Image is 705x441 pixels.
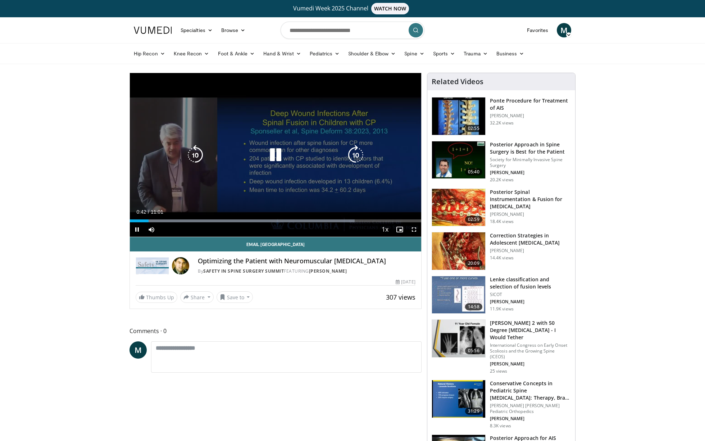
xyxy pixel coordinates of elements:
[432,189,485,226] img: 1748410_3.png.150x105_q85_crop-smart_upscale.jpg
[490,423,511,429] p: 8.3K views
[281,22,424,39] input: Search topics, interventions
[432,232,571,270] a: 20:09 Correction Strategies in Adolescent [MEDICAL_DATA] [PERSON_NAME] 14.4K views
[129,46,169,61] a: Hip Recon
[432,276,485,314] img: 297964_0000_1.png.150x105_q85_crop-smart_upscale.jpg
[309,268,347,274] a: [PERSON_NAME]
[180,291,214,303] button: Share
[198,268,415,274] div: By FEATURING
[203,268,284,274] a: Safety in Spine Surgery Summit
[386,293,415,301] span: 307 views
[432,380,485,418] img: f88ede7f-1e63-47fb-a07f-1bc65a26cc0a.150x105_q85_crop-smart_upscale.jpg
[465,303,482,310] span: 14:58
[429,46,460,61] a: Sports
[490,276,571,290] h3: Lenke classification and selection of fusion levels
[490,141,571,155] h3: Posterior Approach in Spine Surgery is Best for the Patient
[396,279,415,285] div: [DATE]
[490,157,571,168] p: Society for Minimally Invasive Spine Surgery
[432,188,571,227] a: 02:59 Posterior Spinal Instrumentation & Fusion for [MEDICAL_DATA] [PERSON_NAME] 18.4K views
[490,292,571,297] p: SICOT
[490,306,514,312] p: 11.9K views
[392,222,407,237] button: Enable picture-in-picture mode
[465,168,482,176] span: 05:40
[130,219,421,222] div: Progress Bar
[490,403,571,414] p: [PERSON_NAME] [PERSON_NAME] Pediatric Orthopedics
[136,209,146,215] span: 0:42
[490,361,571,367] p: [PERSON_NAME]
[169,46,214,61] a: Knee Recon
[136,292,177,303] a: Thumbs Up
[198,257,415,265] h4: Optimizing the Patient with Neuromuscular [MEDICAL_DATA]
[305,46,344,61] a: Pediatrics
[371,3,409,14] span: WATCH NOW
[378,222,392,237] button: Playback Rate
[144,222,159,237] button: Mute
[135,3,570,14] a: Vumedi Week 2025 ChannelWATCH NOW
[432,97,571,135] a: 02:55 Ponte Procedure for Treatment of AIS [PERSON_NAME] 32.2K views
[557,23,571,37] a: M
[407,222,421,237] button: Fullscreen
[130,237,421,251] a: Email [GEOGRAPHIC_DATA]
[490,212,571,217] p: [PERSON_NAME]
[129,326,422,336] span: Comments 0
[490,232,571,246] h3: Correction Strategies in Adolescent [MEDICAL_DATA]
[490,188,571,210] h3: Posterior Spinal Instrumentation & Fusion for [MEDICAL_DATA]
[490,113,571,119] p: [PERSON_NAME]
[148,209,149,215] span: /
[129,341,147,359] a: M
[344,46,400,61] a: Shoulder & Elbow
[490,177,514,183] p: 20.2K views
[465,408,482,415] span: 31:29
[214,46,259,61] a: Foot & Ankle
[172,257,189,274] img: Avatar
[130,73,421,237] video-js: Video Player
[490,368,508,374] p: 25 views
[136,257,169,274] img: Safety in Spine Surgery Summit
[523,23,552,37] a: Favorites
[490,255,514,261] p: 14.4K views
[490,380,571,401] h3: Conservative Concepts in Pediatric Spine [MEDICAL_DATA]: Therapy, Brace o…
[130,222,144,237] button: Pause
[151,209,163,215] span: 11:01
[465,125,482,132] span: 02:55
[176,23,217,37] a: Specialties
[490,170,571,176] p: [PERSON_NAME]
[134,27,172,34] img: VuMedi Logo
[400,46,428,61] a: Spine
[217,23,250,37] a: Browse
[432,320,485,357] img: 105d69d0-7e12-42c6-8057-14f274709147.150x105_q85_crop-smart_upscale.jpg
[465,347,482,354] span: 05:56
[490,299,571,305] p: [PERSON_NAME]
[490,319,571,341] h3: [PERSON_NAME] 2 with 50 Degree [MEDICAL_DATA] - I Would Tether
[490,342,571,360] p: International Congress on Early Onset Scoliosis and the Growing Spine (ICEOS)
[492,46,529,61] a: Business
[490,97,571,112] h3: Ponte Procedure for Treatment of AIS
[432,380,571,429] a: 31:29 Conservative Concepts in Pediatric Spine [MEDICAL_DATA]: Therapy, Brace o… [PERSON_NAME] [P...
[490,416,571,422] p: [PERSON_NAME]
[432,319,571,374] a: 05:56 [PERSON_NAME] 2 with 50 Degree [MEDICAL_DATA] - I Would Tether International Congress on Ea...
[217,291,253,303] button: Save to
[465,216,482,223] span: 02:59
[259,46,305,61] a: Hand & Wrist
[432,232,485,270] img: newton_ais_1.png.150x105_q85_crop-smart_upscale.jpg
[465,260,482,267] span: 20:09
[459,46,492,61] a: Trauma
[432,276,571,314] a: 14:58 Lenke classification and selection of fusion levels SICOT [PERSON_NAME] 11.9K views
[490,248,571,254] p: [PERSON_NAME]
[432,97,485,135] img: Ponte_Procedure_for_Scoliosis_100000344_3.jpg.150x105_q85_crop-smart_upscale.jpg
[432,141,485,179] img: 3b6f0384-b2b2-4baa-b997-2e524ebddc4b.150x105_q85_crop-smart_upscale.jpg
[490,219,514,224] p: 18.4K views
[432,141,571,183] a: 05:40 Posterior Approach in Spine Surgery is Best for the Patient Society for Minimally Invasive ...
[432,77,483,86] h4: Related Videos
[490,120,514,126] p: 32.2K views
